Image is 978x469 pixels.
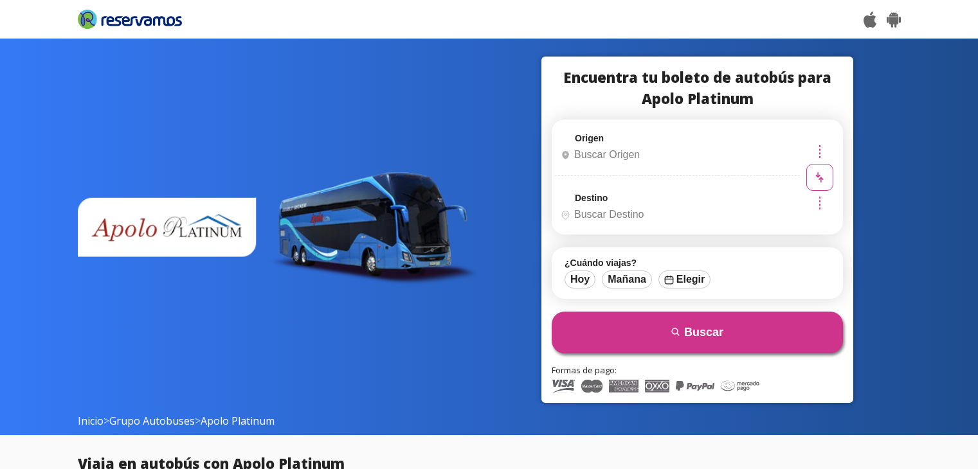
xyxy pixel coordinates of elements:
a: Grupo Autobuses [109,414,195,428]
label: Destino [575,193,608,203]
button: Mañana [602,270,652,288]
img: Oxxo [645,380,669,393]
label: ¿Cuándo viajas? [565,258,830,268]
label: Origen [575,133,604,143]
button: Buscar [552,312,843,353]
span: Apolo Platinum [201,414,275,428]
img: App Store [864,12,876,28]
img: bus apolo platinum [78,165,479,294]
img: Reservamos [78,10,183,29]
a: Inicio [78,414,104,428]
button: Hoy [565,270,595,288]
img: Play Store [887,12,900,28]
input: Buscar Destino [556,199,796,231]
button: Elegir [658,270,711,288]
p: Formas de pago: [552,364,843,377]
img: Master Card [581,380,602,393]
img: Visa [552,380,575,393]
h1: Encuentra tu boleto de autobús para Apolo Platinum [552,67,843,109]
input: Buscar Origen [556,139,796,171]
img: Mercado Pago [721,380,759,393]
img: American Express [609,380,638,393]
span: > > [78,413,275,429]
img: PayPal [676,380,714,393]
